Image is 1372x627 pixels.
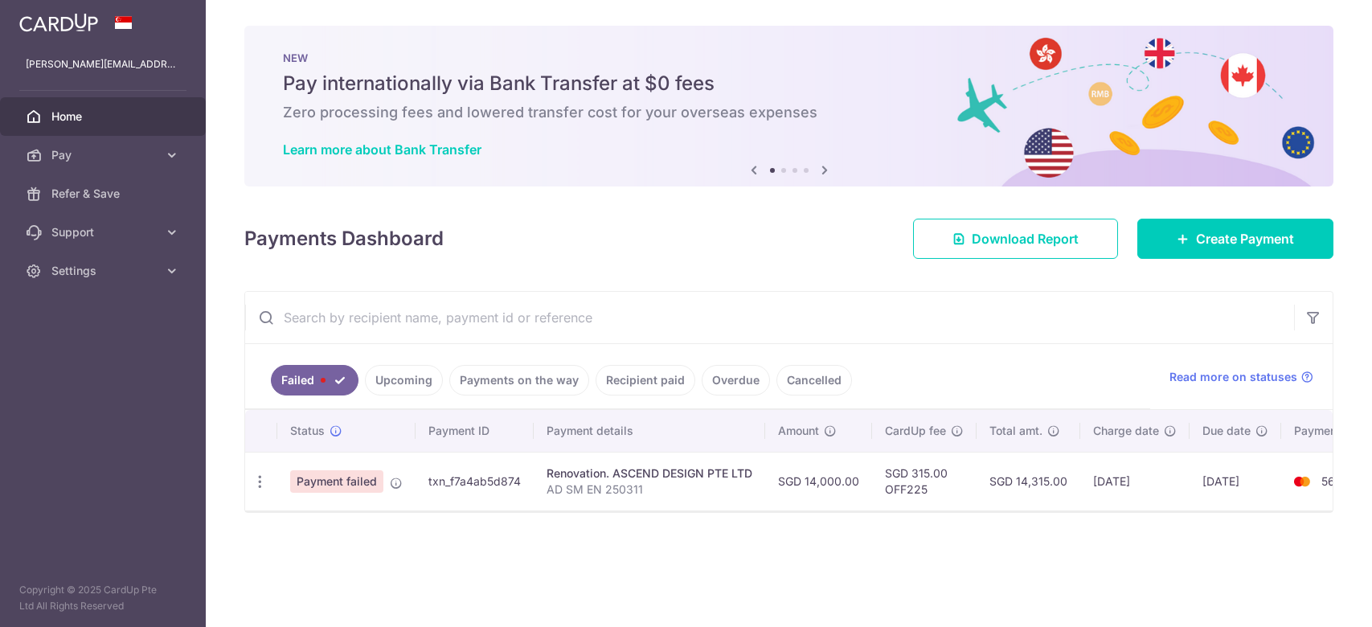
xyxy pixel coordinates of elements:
span: Total amt. [989,423,1042,439]
td: SGD 14,000.00 [765,452,872,510]
h6: Zero processing fees and lowered transfer cost for your overseas expenses [283,103,1295,122]
td: [DATE] [1080,452,1190,510]
a: Recipient paid [596,365,695,395]
td: txn_f7a4ab5d874 [416,452,534,510]
td: SGD 315.00 OFF225 [872,452,977,510]
div: Renovation. ASCEND DESIGN PTE LTD [547,465,752,482]
p: [PERSON_NAME][EMAIL_ADDRESS][DOMAIN_NAME] [26,56,180,72]
a: Create Payment [1137,219,1333,259]
span: Settings [51,263,158,279]
span: Charge date [1093,423,1159,439]
span: CardUp fee [885,423,946,439]
p: NEW [283,51,1295,64]
td: [DATE] [1190,452,1281,510]
img: CardUp [19,13,98,32]
span: Status [290,423,325,439]
span: Amount [778,423,819,439]
p: AD SM EN 250311 [547,482,752,498]
span: Read more on statuses [1169,369,1297,385]
span: Create Payment [1196,229,1294,248]
a: Overdue [702,365,770,395]
th: Payment ID [416,410,534,452]
span: Home [51,109,158,125]
img: Bank transfer banner [244,26,1333,186]
a: Cancelled [776,365,852,395]
input: Search by recipient name, payment id or reference [245,292,1294,343]
span: 5656 [1321,474,1349,488]
span: Payment failed [290,470,383,493]
span: Pay [51,147,158,163]
a: Upcoming [365,365,443,395]
span: Refer & Save [51,186,158,202]
span: Download Report [972,229,1079,248]
a: Read more on statuses [1169,369,1313,385]
th: Payment details [534,410,765,452]
a: Download Report [913,219,1118,259]
span: Due date [1202,423,1251,439]
span: Support [51,224,158,240]
a: Learn more about Bank Transfer [283,141,481,158]
img: Bank Card [1286,472,1318,491]
td: SGD 14,315.00 [977,452,1080,510]
h4: Payments Dashboard [244,224,444,253]
h5: Pay internationally via Bank Transfer at $0 fees [283,71,1295,96]
a: Failed [271,365,358,395]
a: Payments on the way [449,365,589,395]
